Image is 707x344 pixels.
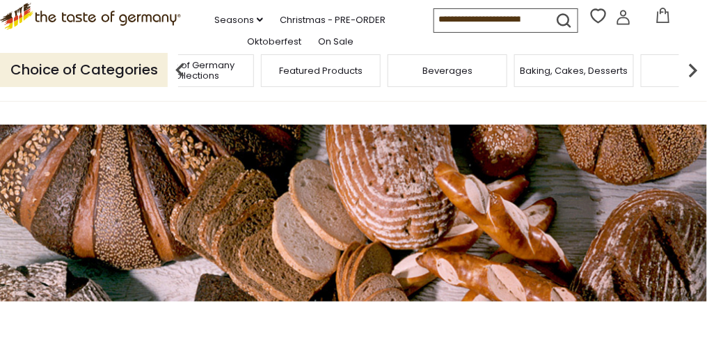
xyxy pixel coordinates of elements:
[521,65,628,76] a: Baking, Cakes, Desserts
[679,56,707,84] img: next arrow
[279,65,363,76] a: Featured Products
[318,34,353,49] a: On Sale
[247,34,301,49] a: Oktoberfest
[214,13,263,28] a: Seasons
[422,65,472,76] a: Beverages
[166,56,194,84] img: previous arrow
[138,60,250,81] a: Taste of Germany Collections
[280,13,386,28] a: Christmas - PRE-ORDER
